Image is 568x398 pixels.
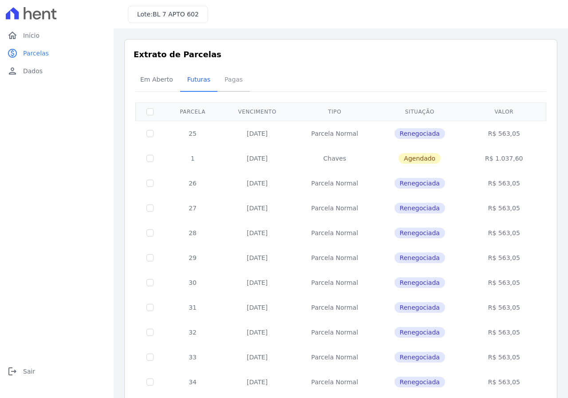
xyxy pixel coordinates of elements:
td: Parcela Normal [293,270,376,295]
a: homeInício [4,27,110,44]
td: [DATE] [221,345,293,370]
span: Pagas [219,71,248,88]
i: person [7,66,18,76]
span: Agendado [398,153,441,164]
td: Parcela Normal [293,121,376,146]
td: 31 [164,295,221,320]
td: [DATE] [221,245,293,270]
span: Parcelas [23,49,49,58]
i: paid [7,48,18,59]
td: [DATE] [221,295,293,320]
span: Renegociada [394,228,445,238]
h3: Lote: [137,10,199,19]
td: R$ 563,05 [463,171,544,196]
span: Renegociada [394,352,445,363]
td: 33 [164,345,221,370]
td: Parcela Normal [293,370,376,394]
span: BL 7 APTO 602 [153,11,199,18]
span: Renegociada [394,377,445,387]
td: R$ 563,05 [463,345,544,370]
h3: Extrato de Parcelas [134,48,548,60]
span: Dados [23,67,43,75]
td: R$ 563,05 [463,221,544,245]
span: Renegociada [394,302,445,313]
td: 27 [164,196,221,221]
td: R$ 563,05 [463,370,544,394]
td: Parcela Normal [293,221,376,245]
a: personDados [4,62,110,80]
a: Em Aberto [133,69,180,92]
td: Parcela Normal [293,320,376,345]
td: Parcela Normal [293,245,376,270]
td: 26 [164,171,221,196]
i: home [7,30,18,41]
td: R$ 563,05 [463,320,544,345]
td: [DATE] [221,270,293,295]
span: Início [23,31,39,40]
span: Em Aberto [135,71,178,88]
th: Valor [463,102,544,121]
td: 34 [164,370,221,394]
th: Situação [376,102,463,121]
td: 28 [164,221,221,245]
td: 25 [164,121,221,146]
td: R$ 563,05 [463,245,544,270]
td: [DATE] [221,221,293,245]
a: logoutSair [4,363,110,380]
span: Renegociada [394,203,445,213]
td: R$ 563,05 [463,196,544,221]
span: Renegociada [394,252,445,263]
td: R$ 563,05 [463,295,544,320]
td: 1 [164,146,221,171]
th: Vencimento [221,102,293,121]
td: Parcela Normal [293,345,376,370]
a: Pagas [217,69,250,92]
span: Renegociada [394,178,445,189]
span: Renegociada [394,327,445,338]
a: Futuras [180,69,217,92]
td: [DATE] [221,370,293,394]
th: Parcela [164,102,221,121]
span: Futuras [182,71,216,88]
span: Renegociada [394,277,445,288]
td: Chaves [293,146,376,171]
th: Tipo [293,102,376,121]
span: Sair [23,367,35,376]
td: 29 [164,245,221,270]
td: [DATE] [221,121,293,146]
td: Parcela Normal [293,196,376,221]
td: R$ 1.037,60 [463,146,544,171]
td: [DATE] [221,320,293,345]
i: logout [7,366,18,377]
td: [DATE] [221,196,293,221]
td: 30 [164,270,221,295]
td: R$ 563,05 [463,270,544,295]
td: [DATE] [221,171,293,196]
span: Renegociada [394,128,445,139]
td: Parcela Normal [293,295,376,320]
a: paidParcelas [4,44,110,62]
td: R$ 563,05 [463,121,544,146]
td: 32 [164,320,221,345]
td: [DATE] [221,146,293,171]
td: Parcela Normal [293,171,376,196]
